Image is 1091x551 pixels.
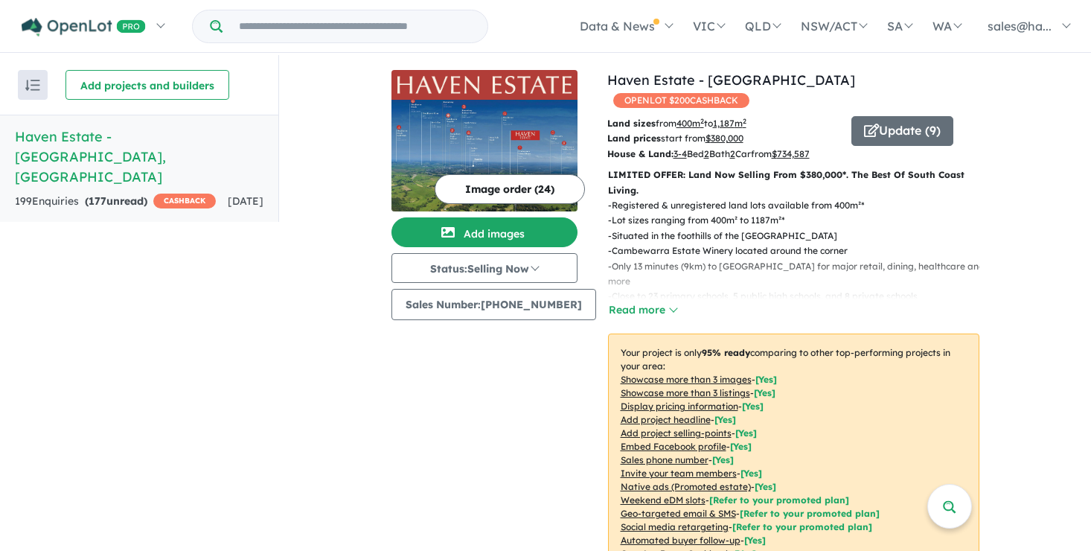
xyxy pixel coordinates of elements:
span: [ Yes ] [714,414,736,425]
u: Sales phone number [621,454,708,465]
u: 3-4 [674,148,687,159]
u: $ 734,587 [772,148,810,159]
u: 1,187 m [713,118,746,129]
span: [ Yes ] [740,468,762,479]
button: Read more [608,302,678,319]
img: Haven Estate - Cambewarra [391,100,578,211]
u: Showcase more than 3 listings [621,387,750,398]
span: [ Yes ] [735,427,757,439]
button: Image order (24) [435,174,585,204]
sup: 2 [700,117,704,125]
div: 199 Enquir ies [15,193,216,211]
span: [Yes] [744,535,766,546]
u: Native ads (Promoted estate) [621,481,751,492]
p: - Registered & unregistered land lots available from 400m²* [608,198,991,213]
button: Add projects and builders [65,70,229,100]
u: Showcase more than 3 images [621,374,752,385]
a: Haven Estate - Cambewarra LogoHaven Estate - Cambewarra [391,70,578,211]
input: Try estate name, suburb, builder or developer [225,10,484,42]
span: sales@ha... [988,19,1052,34]
b: House & Land: [607,148,674,159]
span: [Refer to your promoted plan] [709,494,849,506]
u: Weekend eDM slots [621,494,706,506]
a: Haven Estate - [GEOGRAPHIC_DATA] [607,71,855,89]
u: Social media retargeting [621,521,729,532]
img: sort.svg [25,80,40,91]
u: $ 380,000 [706,133,743,144]
span: 177 [89,194,106,208]
span: [ Yes ] [754,387,775,398]
u: 2 [704,148,709,159]
b: Land sizes [607,118,656,129]
span: [ Yes ] [712,454,734,465]
u: Add project headline [621,414,711,425]
u: Add project selling-points [621,427,732,439]
span: [Yes] [755,481,776,492]
h5: Haven Estate - [GEOGRAPHIC_DATA] , [GEOGRAPHIC_DATA] [15,127,263,187]
u: Geo-targeted email & SMS [621,508,736,519]
u: 2 [730,148,735,159]
span: [ Yes ] [730,441,752,452]
button: Sales Number:[PHONE_NUMBER] [391,289,596,320]
button: Update (9) [851,116,953,146]
span: OPENLOT $ 200 CASHBACK [613,93,749,108]
button: Add images [391,217,578,247]
u: Embed Facebook profile [621,441,726,452]
p: - Lot sizes ranging from 400m² to 1187m²* [608,213,991,228]
span: [ Yes ] [755,374,777,385]
img: Haven Estate - Cambewarra Logo [397,76,572,94]
span: [DATE] [228,194,263,208]
p: - Situated in the foothills of the [GEOGRAPHIC_DATA] [608,229,991,243]
button: Status:Selling Now [391,253,578,283]
img: Openlot PRO Logo White [22,18,146,36]
u: Invite your team members [621,468,737,479]
p: - Cambewarra Estate Winery located around the corner [608,243,991,258]
b: 95 % ready [702,347,750,358]
u: 400 m [676,118,704,129]
p: Bed Bath Car from [607,147,840,162]
span: [ Yes ] [742,401,764,412]
u: Display pricing information [621,401,738,412]
p: from [607,116,840,131]
p: LIMITED OFFER: Land Now Selling From $380,000*. The Best Of South Coast Living. [608,168,979,198]
span: CASHBACK [153,194,216,208]
b: Land prices [607,133,661,144]
u: Automated buyer follow-up [621,535,740,546]
sup: 2 [743,117,746,125]
span: [Refer to your promoted plan] [732,521,872,532]
strong: ( unread) [85,194,147,208]
p: - Close to 23 primary schools, 5 public high schools, and 8 private schools [608,289,991,304]
span: to [704,118,746,129]
p: start from [607,131,840,146]
span: [Refer to your promoted plan] [740,508,880,519]
p: - Only 13 minutes (9km) to [GEOGRAPHIC_DATA] for major retail, dining, healthcare and more [608,259,991,290]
